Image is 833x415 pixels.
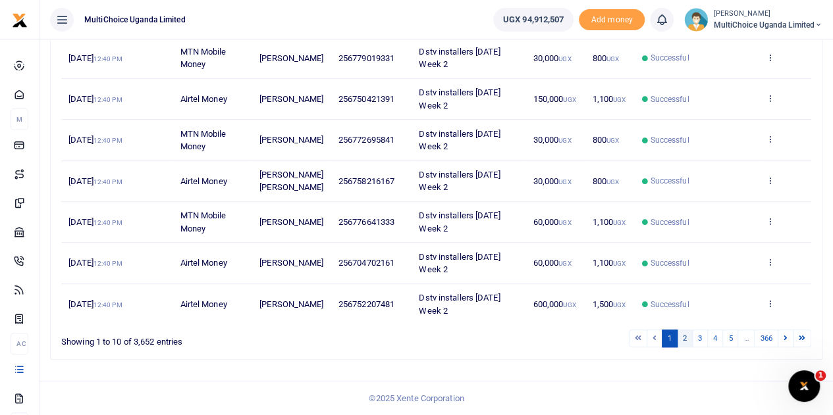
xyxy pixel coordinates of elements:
[488,8,579,32] li: Wallet ballance
[419,210,500,233] span: Dstv installers [DATE] Week 2
[788,370,820,402] iframe: Intercom live chat
[180,129,226,152] span: MTN Mobile Money
[592,135,619,145] span: 800
[558,219,571,226] small: UGX
[12,14,28,24] a: logo-small logo-large logo-large
[533,53,572,63] span: 30,000
[815,370,826,381] span: 1
[684,8,822,32] a: profile-user [PERSON_NAME] MultiChoice Uganda Limited
[94,178,122,185] small: 12:40 PM
[419,252,500,275] span: Dstv installers [DATE] Week 2
[68,217,122,227] span: [DATE]
[419,170,500,193] span: Dstv installers [DATE] Week 2
[338,217,394,227] span: 256776641333
[650,175,689,187] span: Successful
[11,109,28,130] li: M
[713,9,822,20] small: [PERSON_NAME]
[563,96,576,103] small: UGX
[533,258,572,268] span: 60,000
[259,217,323,227] span: [PERSON_NAME]
[558,55,571,62] small: UGX
[692,330,708,347] a: 3
[579,9,645,31] li: Toup your wallet
[180,47,226,70] span: MTN Mobile Money
[533,176,572,186] span: 30,000
[338,94,394,104] span: 256750421391
[684,8,708,32] img: profile-user
[606,137,619,144] small: UGX
[503,13,564,26] span: UGX 94,912,507
[68,299,122,309] span: [DATE]
[68,94,122,104] span: [DATE]
[650,134,689,146] span: Successful
[613,96,626,103] small: UGX
[558,260,571,267] small: UGX
[579,14,645,24] a: Add money
[259,170,323,193] span: [PERSON_NAME] [PERSON_NAME]
[558,178,571,185] small: UGX
[650,93,689,105] span: Successful
[533,217,572,227] span: 60,000
[579,9,645,31] span: Add money
[606,178,619,185] small: UGX
[259,94,323,104] span: [PERSON_NAME]
[338,299,394,309] span: 256752207481
[592,94,626,104] span: 1,100
[419,87,500,110] span: Dstv installers [DATE] Week 2
[68,176,122,186] span: [DATE]
[259,258,323,268] span: [PERSON_NAME]
[650,299,689,310] span: Successful
[533,94,576,104] span: 150,000
[180,210,226,233] span: MTN Mobile Money
[533,135,572,145] span: 30,000
[707,330,723,347] a: 4
[259,299,323,309] span: [PERSON_NAME]
[338,258,394,268] span: 256704702161
[94,55,122,62] small: 12:40 PM
[613,301,626,308] small: UGX
[79,14,191,26] span: MultiChoice Uganda Limited
[94,137,122,144] small: 12:40 PM
[613,260,626,267] small: UGX
[592,176,619,186] span: 800
[68,258,122,268] span: [DATE]
[754,330,778,347] a: 366
[606,55,619,62] small: UGX
[61,328,369,349] div: Showing 1 to 10 of 3,652 entries
[419,129,500,152] span: Dstv installers [DATE] Week 2
[592,299,626,309] span: 1,500
[94,219,122,226] small: 12:40 PM
[94,96,122,103] small: 12:40 PM
[650,52,689,64] span: Successful
[613,219,626,226] small: UGX
[563,301,576,308] small: UGX
[533,299,576,309] span: 600,000
[180,176,227,186] span: Airtel Money
[338,176,394,186] span: 256758216167
[493,8,574,32] a: UGX 94,912,507
[592,217,626,227] span: 1,100
[180,94,227,104] span: Airtel Money
[259,53,323,63] span: [PERSON_NAME]
[338,53,394,63] span: 256779019331
[650,257,689,269] span: Successful
[558,137,571,144] small: UGX
[662,330,678,347] a: 1
[68,53,122,63] span: [DATE]
[419,47,500,70] span: Dstv installers [DATE] Week 2
[11,333,28,354] li: Ac
[94,301,122,308] small: 12:40 PM
[713,19,822,31] span: MultiChoice Uganda Limited
[180,258,227,268] span: Airtel Money
[68,135,122,145] span: [DATE]
[650,216,689,228] span: Successful
[12,12,28,28] img: logo-small
[677,330,693,347] a: 2
[592,258,626,268] span: 1,100
[94,260,122,267] small: 12:40 PM
[722,330,738,347] a: 5
[419,293,500,316] span: Dstv installers [DATE] Week 2
[259,135,323,145] span: [PERSON_NAME]
[338,135,394,145] span: 256772695841
[592,53,619,63] span: 800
